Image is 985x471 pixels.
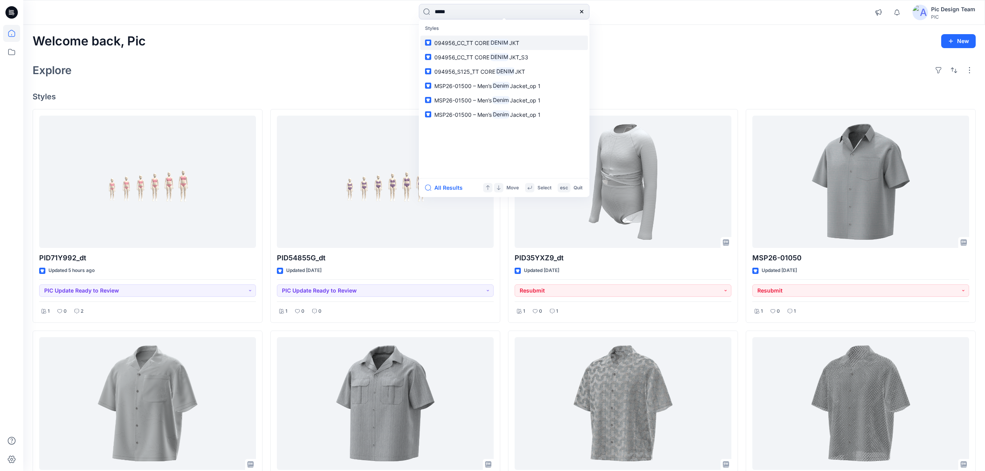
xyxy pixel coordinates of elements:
p: MSP26-01050 [752,253,969,263]
p: Move [506,184,519,192]
p: 0 [64,307,67,315]
h4: Styles [33,92,976,101]
mark: Denim [492,95,510,104]
p: 1 [523,307,525,315]
span: Jacket_op 1 [510,97,541,103]
a: 094956_CC_TT COREDENIMJKT_S3 [420,50,588,64]
span: 094956_CC_TT CORE [434,54,489,60]
mark: DENIM [489,38,509,47]
h2: Welcome back, Pic [33,34,146,48]
mark: DENIM [489,52,509,61]
span: Jacket_op 1 [510,82,541,89]
span: JKT [515,68,525,74]
a: MSP26-01045 [752,337,969,470]
p: Quit [574,184,582,192]
p: Updated [DATE] [286,267,321,275]
p: 0 [301,307,304,315]
img: avatar [912,5,928,20]
a: MSP26-01914A [39,337,256,470]
mark: Denim [492,81,510,90]
div: Pic Design Team [931,5,975,14]
span: JKT_S3 [509,54,528,60]
p: esc [560,184,568,192]
a: MSP26-01500 – Men’sDenimJacket_op 1 [420,78,588,93]
p: PID54855G_dt [277,253,494,263]
span: MSP26-01500 – Men’s [434,111,492,118]
p: Updated 5 hours ago [48,267,95,275]
p: 1 [761,307,763,315]
p: Updated [DATE] [524,267,559,275]
a: MSP26-01050 [752,116,969,248]
a: PID35YXZ9_dt [515,116,731,248]
mark: Denim [492,110,510,119]
span: 094956_S125_TT CORE [434,68,495,74]
a: MSP26-01900A [515,337,731,470]
p: Updated [DATE] [762,267,797,275]
span: JKT [509,39,519,46]
p: Select [537,184,551,192]
button: New [941,34,976,48]
div: PIC [931,14,975,20]
span: MSP26-01500 – Men’s [434,82,492,89]
h2: Explore [33,64,72,76]
a: 094956_S125_TT COREDENIMJKT [420,64,588,78]
a: 094956_CC_TT COREDENIMJKT [420,35,588,50]
p: 0 [318,307,321,315]
p: 1 [556,307,558,315]
p: 1 [285,307,287,315]
span: 094956_CC_TT CORE [434,39,489,46]
span: Jacket_op 1 [510,111,541,118]
a: MSP26-01051-SHIRT [277,337,494,470]
mark: DENIM [495,67,515,76]
a: PID71Y992_dt [39,116,256,248]
p: PID35YXZ9_dt [515,253,731,263]
p: 2 [81,307,83,315]
p: 1 [794,307,796,315]
a: MSP26-01500 – Men’sDenimJacket_op 1 [420,93,588,107]
button: All Results [425,183,468,192]
p: 1 [48,307,50,315]
p: 0 [777,307,780,315]
p: Styles [420,21,588,36]
p: PID71Y992_dt [39,253,256,263]
span: MSP26-01500 – Men’s [434,97,492,103]
a: PID54855G_dt [277,116,494,248]
a: MSP26-01500 – Men’sDenimJacket_op 1 [420,107,588,121]
p: 0 [539,307,542,315]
